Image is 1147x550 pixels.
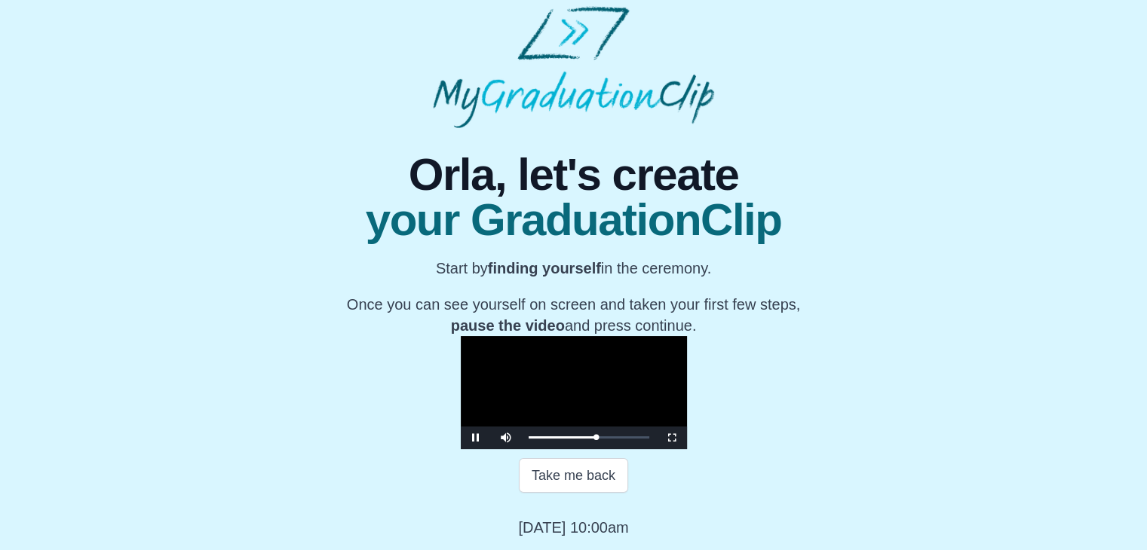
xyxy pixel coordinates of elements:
button: Take me back [519,458,628,493]
p: [DATE] 10:00am [518,517,628,538]
img: MyGraduationClip [433,6,713,128]
span: Orla, let's create [347,152,800,197]
button: Mute [491,426,521,449]
p: Start by in the ceremony. [347,258,800,279]
div: Progress Bar [529,436,649,438]
div: Video Player [461,336,687,449]
button: Pause [461,426,491,449]
span: your GraduationClip [347,197,800,243]
b: finding yourself [488,260,601,277]
b: pause the video [451,317,565,334]
p: Once you can see yourself on screen and taken your first few steps, and press continue. [347,294,800,336]
button: Fullscreen [657,426,687,449]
